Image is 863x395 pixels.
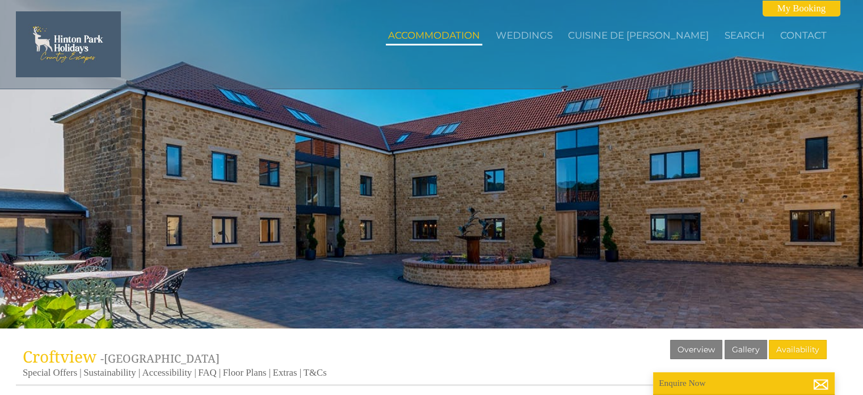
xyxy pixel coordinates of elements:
[198,367,216,378] a: FAQ
[83,367,136,378] a: Sustainability
[496,30,553,41] a: Weddings
[23,346,100,367] a: Croftview
[763,1,840,16] a: My Booking
[659,378,829,388] p: Enquire Now
[780,30,827,41] a: Contact
[568,30,709,41] a: Cuisine de [PERSON_NAME]
[23,367,77,378] a: Special Offers
[23,346,96,367] span: Croftview
[142,367,192,378] a: Accessibility
[16,11,121,77] img: Hinton Park Holidays Ltd
[725,30,765,41] a: Search
[273,367,297,378] a: Extras
[100,351,220,366] span: -
[670,340,722,359] a: Overview
[769,340,827,359] a: Availability
[104,351,220,366] a: [GEOGRAPHIC_DATA]
[223,367,267,378] a: Floor Plans
[388,30,480,41] a: Accommodation
[725,340,767,359] a: Gallery
[304,367,327,378] a: T&Cs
